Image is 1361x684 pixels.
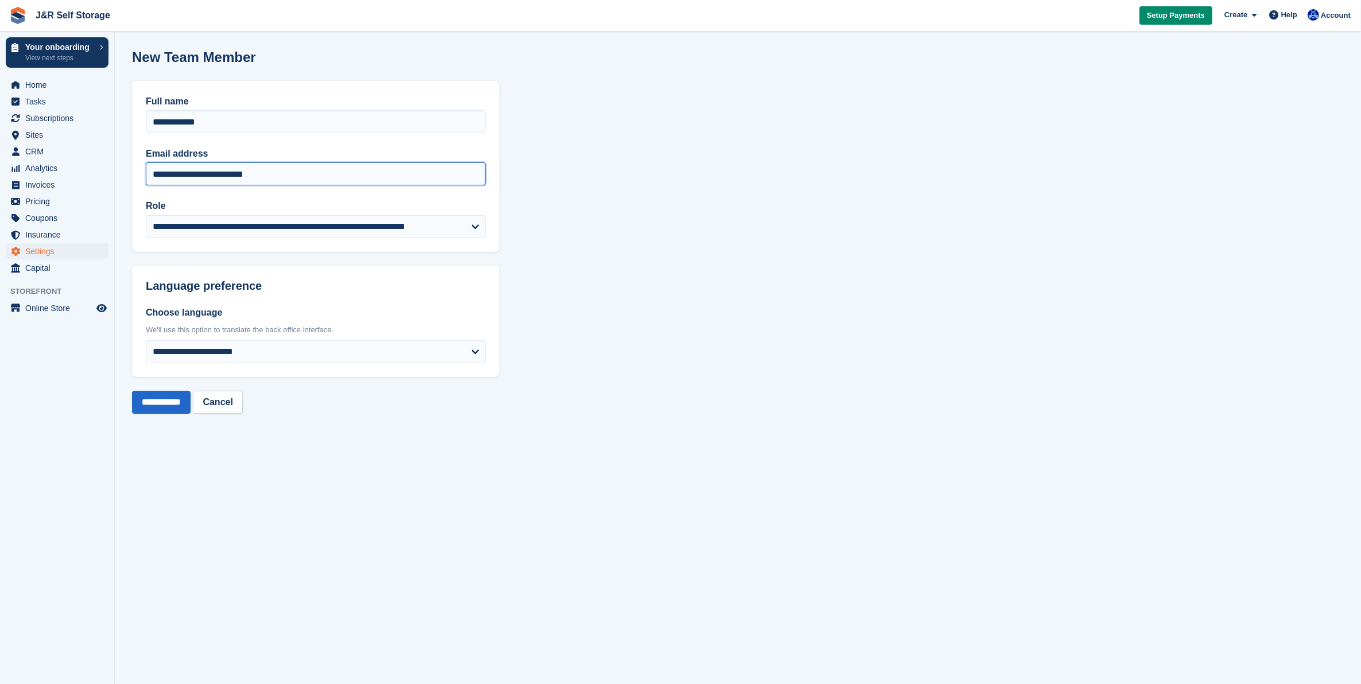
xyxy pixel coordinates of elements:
span: Analytics [25,160,94,176]
span: Sites [25,127,94,143]
a: menu [6,260,108,276]
img: stora-icon-8386f47178a22dfd0bd8f6a31ec36ba5ce8667c1dd55bd0f319d3a0aa187defe.svg [9,7,26,24]
label: Role [146,199,486,213]
span: Pricing [25,193,94,209]
a: Your onboarding View next steps [6,37,108,68]
span: Online Store [25,300,94,316]
a: Preview store [95,301,108,315]
a: Setup Payments [1139,6,1212,25]
h1: New Team Member [132,49,256,65]
span: Insurance [25,227,94,243]
a: menu [6,210,108,226]
a: menu [6,143,108,160]
a: menu [6,300,108,316]
p: View next steps [25,53,94,63]
span: CRM [25,143,94,160]
label: Choose language [146,306,486,320]
h2: Language preference [146,279,486,293]
span: Invoices [25,177,94,193]
img: Steve Revell [1308,9,1319,21]
p: Your onboarding [25,43,94,51]
a: J&R Self Storage [31,6,115,25]
a: menu [6,243,108,259]
span: Settings [25,243,94,259]
span: Coupons [25,210,94,226]
a: menu [6,94,108,110]
a: Cancel [193,391,242,414]
span: Create [1224,9,1247,21]
a: menu [6,227,108,243]
span: Storefront [10,286,114,297]
a: menu [6,177,108,193]
a: menu [6,193,108,209]
label: Full name [146,95,486,108]
span: Tasks [25,94,94,110]
a: menu [6,160,108,176]
div: We'll use this option to translate the back office interface. [146,324,486,336]
label: Email address [146,147,486,161]
span: Setup Payments [1147,10,1205,21]
a: menu [6,77,108,93]
span: Home [25,77,94,93]
a: menu [6,110,108,126]
span: Subscriptions [25,110,94,126]
span: Help [1281,9,1297,21]
a: menu [6,127,108,143]
span: Capital [25,260,94,276]
span: Account [1321,10,1351,21]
